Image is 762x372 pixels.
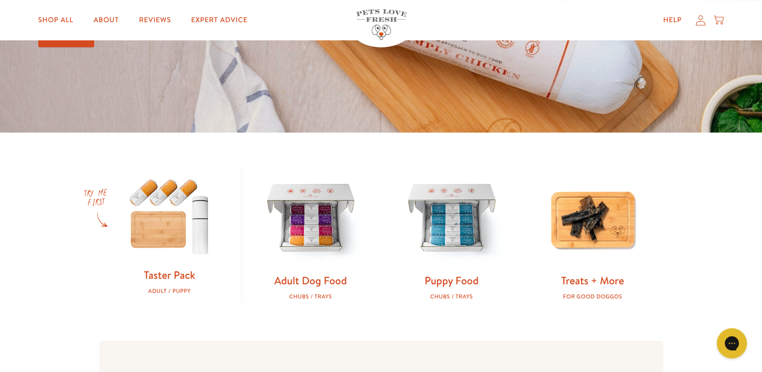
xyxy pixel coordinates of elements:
[561,273,624,288] a: Treats + More
[655,10,690,30] a: Help
[30,10,82,30] a: Shop All
[115,288,224,294] div: Adult / Puppy
[183,10,255,30] a: Expert Advice
[274,273,347,288] a: Adult Dog Food
[538,293,647,300] div: For good doggos
[712,325,752,362] iframe: Gorgias live chat messenger
[144,268,195,282] a: Taster Pack
[86,10,127,30] a: About
[131,10,179,30] a: Reviews
[256,293,365,300] div: Chubs / Trays
[356,9,406,40] img: Pets Love Fresh
[425,273,478,288] a: Puppy Food
[397,293,506,300] div: Chubs / Trays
